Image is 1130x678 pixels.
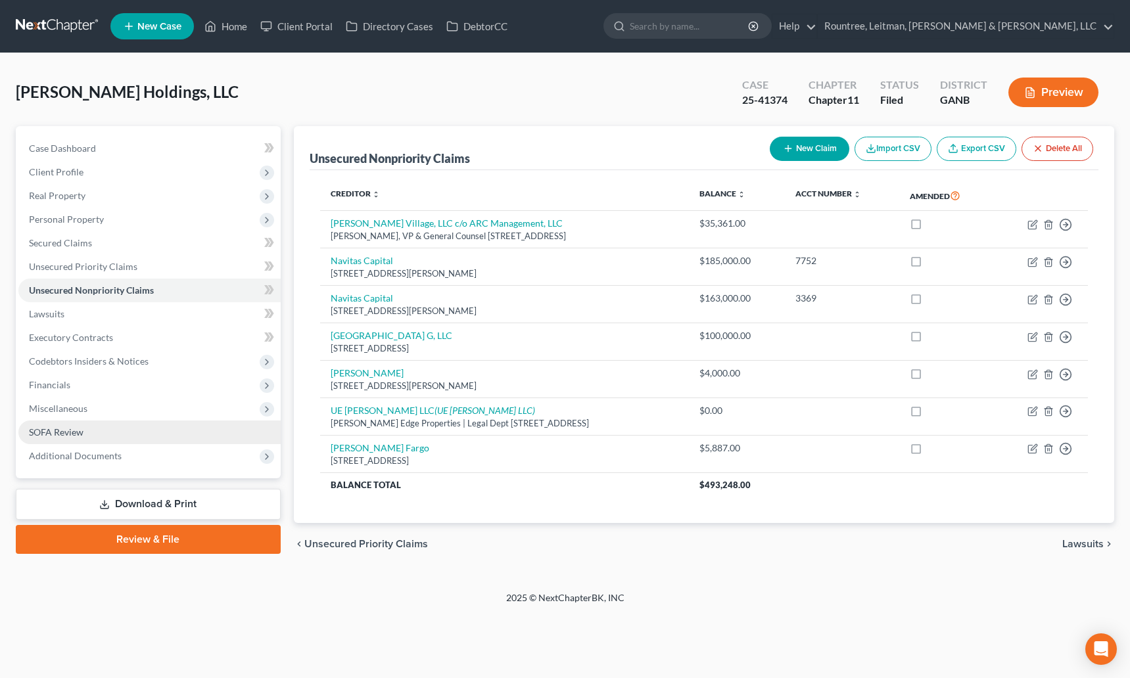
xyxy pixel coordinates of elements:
[29,403,87,414] span: Miscellaneous
[880,93,919,108] div: Filed
[29,450,122,461] span: Additional Documents
[29,237,92,248] span: Secured Claims
[435,405,535,416] i: (UE [PERSON_NAME] LLC)
[18,326,281,350] a: Executory Contracts
[699,254,774,267] div: $185,000.00
[809,78,859,93] div: Chapter
[29,190,85,201] span: Real Property
[191,591,940,615] div: 2025 © NextChapterBK, INC
[940,78,987,93] div: District
[1104,539,1114,549] i: chevron_right
[440,14,514,38] a: DebtorCC
[699,441,774,455] div: $5,887.00
[699,292,774,305] div: $163,000.00
[331,405,535,416] a: UE [PERSON_NAME] LLC(UE [PERSON_NAME] LLC)
[16,82,239,101] span: [PERSON_NAME] Holdings, LLC
[29,332,113,343] span: Executory Contracts
[880,78,919,93] div: Status
[18,255,281,279] a: Unsecured Priority Claims
[855,137,931,161] button: Import CSV
[294,539,428,549] button: chevron_left Unsecured Priority Claims
[137,22,181,32] span: New Case
[699,217,774,230] div: $35,361.00
[899,181,994,211] th: Amended
[331,342,679,355] div: [STREET_ADDRESS]
[940,93,987,108] div: GANB
[331,267,679,280] div: [STREET_ADDRESS][PERSON_NAME]
[937,137,1016,161] a: Export CSV
[29,426,83,438] span: SOFA Review
[699,329,774,342] div: $100,000.00
[29,143,96,154] span: Case Dashboard
[1062,539,1104,549] span: Lawsuits
[699,189,745,198] a: Balance unfold_more
[630,14,750,38] input: Search by name...
[772,14,816,38] a: Help
[795,189,861,198] a: Acct Number unfold_more
[331,230,679,242] div: [PERSON_NAME], VP & General Counsel [STREET_ADDRESS]
[331,455,679,467] div: [STREET_ADDRESS]
[738,191,745,198] i: unfold_more
[699,367,774,380] div: $4,000.00
[331,255,393,266] a: Navitas Capital
[331,330,452,341] a: [GEOGRAPHIC_DATA] G, LLC
[320,473,690,497] th: Balance Total
[795,254,889,267] div: 7752
[331,442,429,453] a: [PERSON_NAME] Fargo
[29,284,154,296] span: Unsecured Nonpriority Claims
[29,166,83,177] span: Client Profile
[18,279,281,302] a: Unsecured Nonpriority Claims
[1085,633,1117,665] div: Open Intercom Messenger
[339,14,440,38] a: Directory Cases
[304,539,428,549] span: Unsecured Priority Claims
[809,93,859,108] div: Chapter
[254,14,339,38] a: Client Portal
[818,14,1114,38] a: Rountree, Leitman, [PERSON_NAME] & [PERSON_NAME], LLC
[29,355,149,367] span: Codebtors Insiders & Notices
[1062,539,1114,549] button: Lawsuits chevron_right
[372,191,380,198] i: unfold_more
[699,480,751,490] span: $493,248.00
[294,539,304,549] i: chevron_left
[331,217,563,229] a: [PERSON_NAME] Village, LLC c/o ARC Management, LLC
[16,489,281,520] a: Download & Print
[18,302,281,326] a: Lawsuits
[742,93,788,108] div: 25-41374
[742,78,788,93] div: Case
[331,292,393,304] a: Navitas Capital
[18,231,281,255] a: Secured Claims
[18,420,281,444] a: SOFA Review
[699,404,774,417] div: $0.00
[331,189,380,198] a: Creditor unfold_more
[331,417,679,430] div: [PERSON_NAME] Edge Properties | Legal Dept [STREET_ADDRESS]
[198,14,254,38] a: Home
[29,308,64,319] span: Lawsuits
[29,214,104,225] span: Personal Property
[1022,137,1093,161] button: Delete All
[331,367,404,378] a: [PERSON_NAME]
[16,525,281,554] a: Review & File
[310,150,470,166] div: Unsecured Nonpriority Claims
[770,137,849,161] button: New Claim
[331,305,679,317] div: [STREET_ADDRESS][PERSON_NAME]
[847,93,859,106] span: 11
[1008,78,1098,107] button: Preview
[795,292,889,305] div: 3369
[331,380,679,392] div: [STREET_ADDRESS][PERSON_NAME]
[853,191,861,198] i: unfold_more
[18,137,281,160] a: Case Dashboard
[29,379,70,390] span: Financials
[29,261,137,272] span: Unsecured Priority Claims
